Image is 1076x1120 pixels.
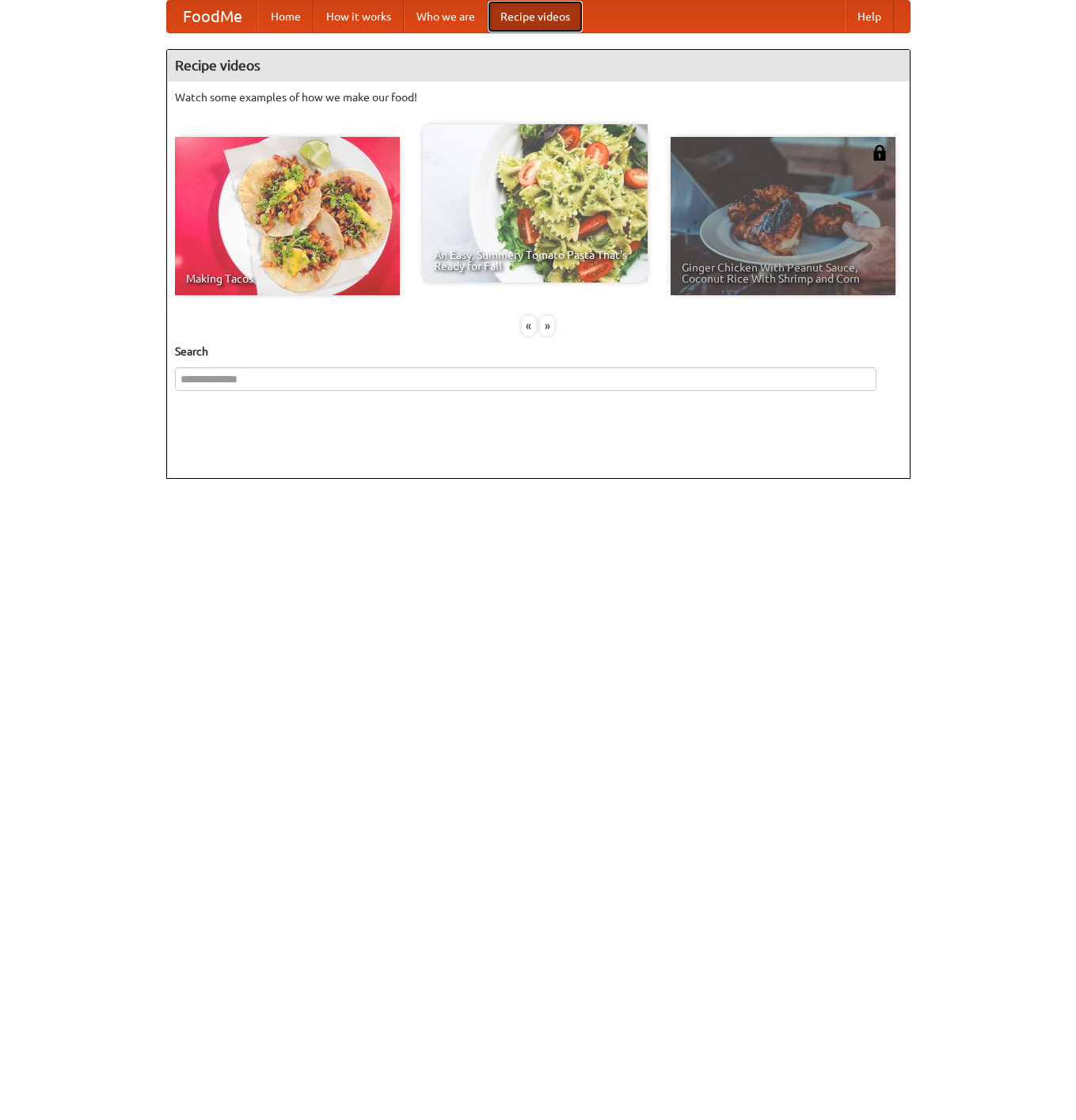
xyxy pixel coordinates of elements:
a: Recipe videos [488,1,583,32]
img: 483408.png [872,145,888,161]
a: FoodMe [167,1,258,32]
a: An Easy, Summery Tomato Pasta That's Ready for Fall [423,124,648,283]
span: An Easy, Summery Tomato Pasta That's Ready for Fall [434,249,637,271]
div: » [540,316,554,336]
div: « [522,316,536,336]
h5: Search [175,344,902,359]
a: How it works [314,1,404,32]
a: Making Tacos [175,137,400,295]
h4: Recipe videos [167,50,910,82]
a: Home [258,1,314,32]
a: Who we are [404,1,488,32]
p: Watch some examples of how we make our food! [175,89,902,105]
a: Help [845,1,894,32]
span: Making Tacos [186,273,389,284]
